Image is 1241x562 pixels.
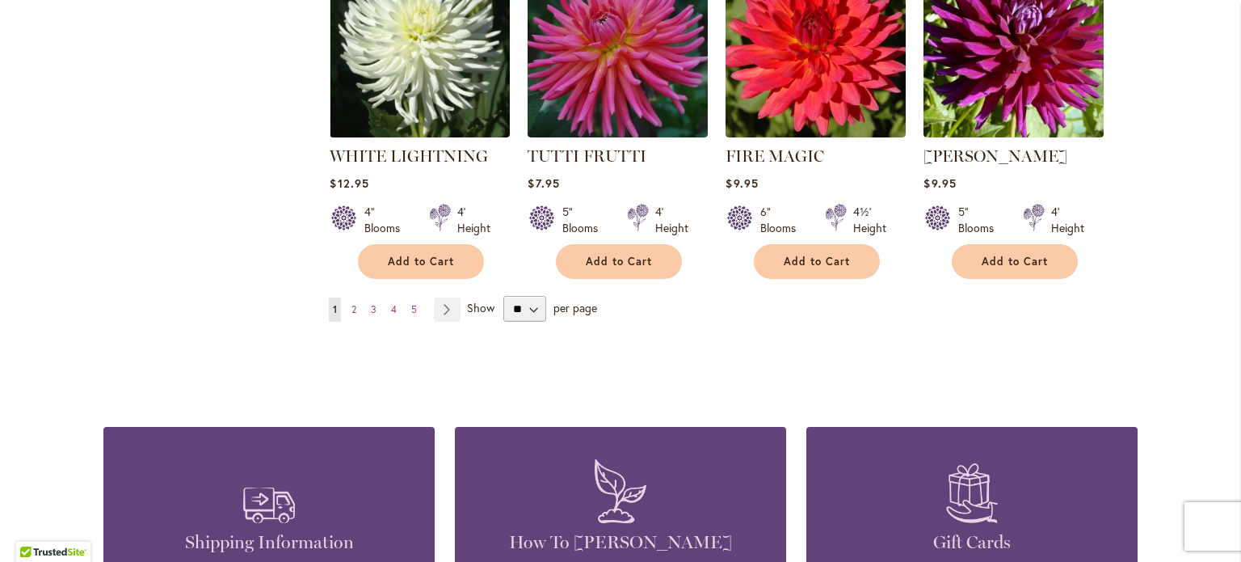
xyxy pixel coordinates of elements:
[562,204,608,236] div: 5" Blooms
[1051,204,1084,236] div: 4' Height
[952,244,1078,279] button: Add to Cart
[958,204,1003,236] div: 5" Blooms
[351,303,356,315] span: 2
[831,531,1113,554] h4: Gift Cards
[853,204,886,236] div: 4½' Height
[391,303,397,315] span: 4
[330,125,510,141] a: WHITE LIGHTNING
[726,146,824,166] a: FIRE MAGIC
[528,146,646,166] a: TUTTI FRUTTI
[388,255,454,268] span: Add to Cart
[726,125,906,141] a: FIRE MAGIC
[760,204,806,236] div: 6" Blooms
[371,303,377,315] span: 3
[655,204,688,236] div: 4' Height
[479,531,762,554] h4: How To [PERSON_NAME]
[330,146,488,166] a: WHITE LIGHTNING
[923,146,1067,166] a: [PERSON_NAME]
[528,125,708,141] a: TUTTI FRUTTI
[556,244,682,279] button: Add to Cart
[553,300,597,315] span: per page
[982,255,1048,268] span: Add to Cart
[333,303,337,315] span: 1
[411,303,417,315] span: 5
[12,505,57,550] iframe: Launch Accessibility Center
[726,175,758,191] span: $9.95
[586,255,652,268] span: Add to Cart
[347,298,360,322] a: 2
[457,204,490,236] div: 4' Height
[367,298,381,322] a: 3
[784,255,850,268] span: Add to Cart
[358,244,484,279] button: Add to Cart
[923,175,956,191] span: $9.95
[407,298,421,322] a: 5
[467,300,494,315] span: Show
[364,204,410,236] div: 4" Blooms
[128,531,410,554] h4: Shipping Information
[330,175,368,191] span: $12.95
[923,125,1104,141] a: NADINE JESSIE
[754,244,880,279] button: Add to Cart
[528,175,559,191] span: $7.95
[387,298,401,322] a: 4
